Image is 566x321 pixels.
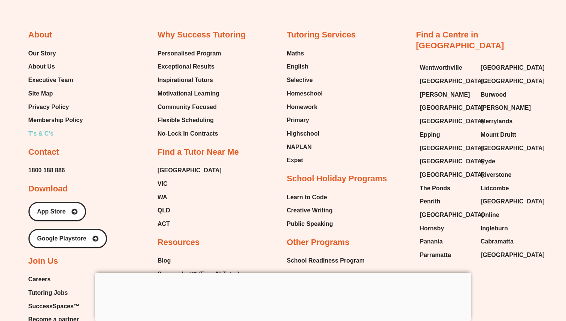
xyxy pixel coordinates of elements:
[158,255,171,266] span: Blog
[28,202,86,221] a: App Store
[287,102,317,113] span: Homework
[481,76,534,87] a: [GEOGRAPHIC_DATA]
[287,205,332,216] span: Creative Writing
[28,165,65,176] a: 1800 188 886
[481,169,512,181] span: Riverstone
[481,209,534,221] a: Online
[158,61,214,72] span: Exceptional Results
[481,156,495,167] span: Ryde
[28,102,69,113] span: Privacy Policy
[287,155,323,166] a: Expat
[158,218,170,230] span: ACT
[158,102,221,113] a: Community Focused
[481,116,534,127] a: Merrylands
[28,229,107,248] a: Google Playstore
[28,256,58,267] h2: Join Us
[481,196,545,207] span: [GEOGRAPHIC_DATA]
[28,61,83,72] a: About Us
[158,269,240,280] span: Successbot™ (Free AI Tutor)
[37,236,86,242] span: Google Playstore
[287,205,333,216] a: Creative Writing
[28,48,83,59] a: Our Story
[481,169,534,181] a: Riverstone
[420,223,473,234] a: Hornsby
[481,183,534,194] a: Lidcombe
[287,237,350,248] h2: Other Programs
[28,287,93,299] a: Tutoring Jobs
[28,102,83,113] a: Privacy Policy
[420,169,473,181] a: [GEOGRAPHIC_DATA]
[158,128,218,139] span: No-Lock In Contracts
[287,115,309,126] span: Primary
[287,218,333,230] a: Public Speaking
[420,209,484,221] span: [GEOGRAPHIC_DATA]
[28,301,93,312] a: SuccessSpaces™
[158,48,221,59] a: Personalised Program
[420,62,473,73] a: Wentworthville
[28,61,55,72] span: About Us
[420,89,470,100] span: [PERSON_NAME]
[481,209,499,221] span: Online
[420,249,451,261] span: Parramatta
[28,287,68,299] span: Tutoring Jobs
[420,143,484,154] span: [GEOGRAPHIC_DATA]
[28,301,80,312] span: SuccessSpaces™
[158,218,222,230] a: ACT
[28,75,83,86] a: Executive Team
[28,30,52,40] h2: About
[28,184,68,194] h2: Download
[420,249,473,261] a: Parramatta
[287,128,323,139] a: Highschool
[287,155,303,166] span: Expat
[420,143,473,154] a: [GEOGRAPHIC_DATA]
[158,178,168,190] span: VIC
[287,115,323,126] a: Primary
[481,196,534,207] a: [GEOGRAPHIC_DATA]
[481,129,534,140] a: Mount Druitt
[481,116,512,127] span: Merrylands
[287,255,365,266] a: School Readiness Program
[420,236,473,247] a: Panania
[420,129,440,140] span: Epping
[28,128,83,139] a: T’s & C’s
[158,102,217,113] span: Community Focused
[158,205,222,216] a: QLD
[481,156,534,167] a: Ryde
[420,196,473,207] a: Penrith
[287,128,319,139] span: Highschool
[158,165,222,176] a: [GEOGRAPHIC_DATA]
[158,115,214,126] span: Flexible Scheduling
[287,61,323,72] a: English
[420,102,473,113] a: [GEOGRAPHIC_DATA]
[158,128,221,139] a: No-Lock In Contracts
[28,147,59,158] h2: Contact
[420,102,484,113] span: [GEOGRAPHIC_DATA]
[438,236,566,321] iframe: Chat Widget
[158,115,221,126] a: Flexible Scheduling
[158,192,167,203] span: WA
[481,102,534,113] a: [PERSON_NAME]
[287,88,323,99] a: Homeschool
[158,61,221,72] a: Exceptional Results
[158,30,246,40] h2: Why Success Tutoring
[28,274,93,285] a: Careers
[481,89,506,100] span: Burwood
[481,183,509,194] span: Lidcombe
[420,183,450,194] span: The Ponds
[420,116,484,127] span: [GEOGRAPHIC_DATA]
[420,169,484,181] span: [GEOGRAPHIC_DATA]
[481,62,545,73] span: [GEOGRAPHIC_DATA]
[287,142,312,153] span: NAPLAN
[287,75,323,86] a: Selective
[158,237,200,248] h2: Resources
[481,223,534,234] a: Ingleburn
[481,76,545,87] span: [GEOGRAPHIC_DATA]
[28,88,83,99] a: Site Map
[158,255,247,266] a: Blog
[28,128,54,139] span: T’s & C’s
